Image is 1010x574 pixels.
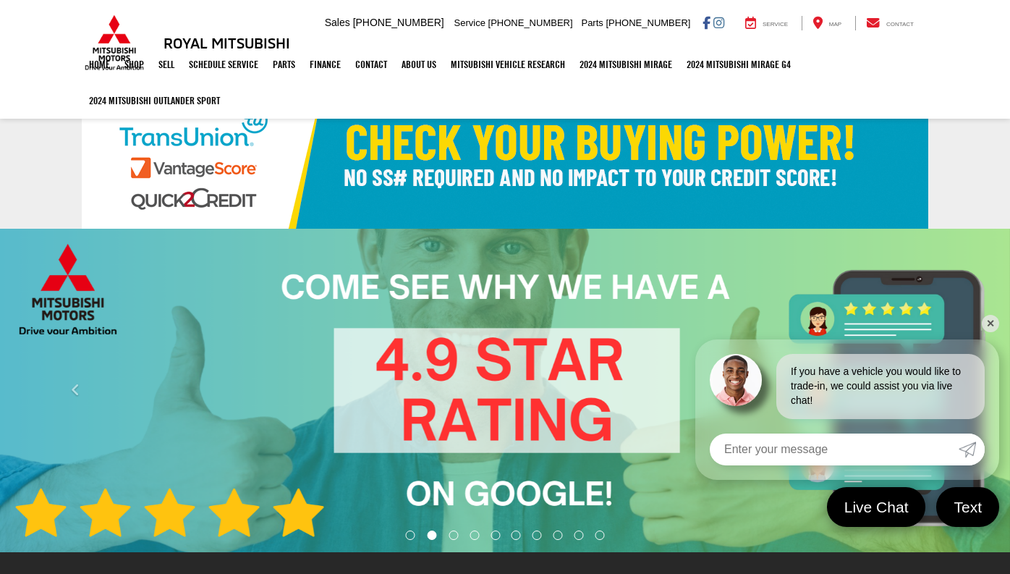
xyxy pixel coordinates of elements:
[837,497,916,517] span: Live Chat
[470,531,479,540] li: Go to slide number 4.
[449,531,458,540] li: Go to slide number 3.
[606,17,690,28] span: [PHONE_NUMBER]
[572,46,679,83] a: 2024 Mitsubishi Mirage
[427,531,436,540] li: Go to slide number 2.
[581,17,603,28] span: Parts
[491,531,500,540] li: Go to slide number 5.
[353,17,444,28] span: [PHONE_NUMBER]
[266,46,302,83] a: Parts: Opens in a new tab
[394,46,444,83] a: About Us
[946,497,989,517] span: Text
[886,21,914,28] span: Contact
[553,531,563,540] li: Go to slide number 8.
[829,21,841,28] span: Map
[802,16,852,30] a: Map
[82,84,928,229] img: Check Your Buying Power
[595,531,605,540] li: Go to slide number 10.
[348,46,394,83] a: Contact
[164,35,290,51] h3: Royal Mitsubishi
[734,16,799,30] a: Service
[855,16,925,30] a: Contact
[405,531,415,540] li: Go to slide number 1.
[710,354,762,406] img: Agent profile photo
[117,46,151,83] a: Shop
[444,46,572,83] a: Mitsubishi Vehicle Research
[827,487,926,527] a: Live Chat
[454,17,485,28] span: Service
[679,46,798,83] a: 2024 Mitsubishi Mirage G4
[936,487,999,527] a: Text
[574,531,584,540] li: Go to slide number 9.
[151,46,182,83] a: Sell
[488,17,573,28] span: [PHONE_NUMBER]
[859,258,1010,523] button: Click to view next picture.
[325,17,350,28] span: Sales
[710,434,959,465] input: Enter your message
[763,21,788,28] span: Service
[959,434,985,465] a: Submit
[82,14,147,71] img: Mitsubishi
[82,83,227,119] a: 2024 Mitsubishi Outlander SPORT
[302,46,348,83] a: Finance
[713,17,724,28] a: Instagram: Click to visit our Instagram page
[532,531,542,540] li: Go to slide number 7.
[703,17,710,28] a: Facebook: Click to visit our Facebook page
[776,354,985,419] div: If you have a vehicle you would like to trade-in, we could assist you via live chat!
[82,46,117,83] a: Home
[182,46,266,83] a: Schedule Service: Opens in a new tab
[512,531,521,540] li: Go to slide number 6.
